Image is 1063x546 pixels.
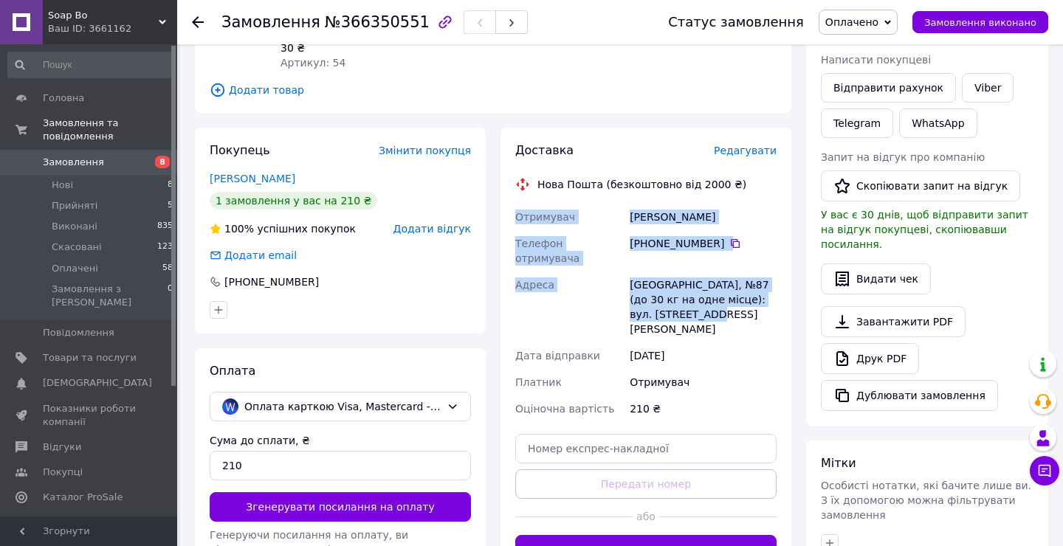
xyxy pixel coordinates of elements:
span: [DEMOGRAPHIC_DATA] [43,376,152,390]
span: 58 [162,262,173,275]
span: 5 [168,199,173,212]
button: Чат з покупцем [1030,456,1059,485]
a: [PERSON_NAME] [210,173,295,184]
span: 0 [168,283,173,309]
div: Додати email [223,248,298,263]
a: WhatsApp [899,108,977,138]
div: Повернутися назад [192,15,204,30]
span: Дата відправки [515,350,600,362]
span: Змінити покупця [379,145,471,156]
div: 1 замовлення у вас на 210 ₴ [210,192,377,210]
span: Покупці [43,466,83,479]
span: Товари та послуги [43,351,137,364]
div: [GEOGRAPHIC_DATA], №87 (до 30 кг на одне місце): вул. [STREET_ADDRESS][PERSON_NAME] [627,272,780,342]
span: Замовлення та повідомлення [43,117,177,143]
div: 210 ₴ [627,395,780,422]
span: Оціночна вартість [515,403,614,415]
input: Пошук [7,52,174,78]
span: Запит на відгук про компанію [821,151,985,163]
span: Замовлення [43,156,104,169]
div: [PERSON_NAME] [627,204,780,230]
div: Додати email [208,248,298,263]
span: Додати відгук [393,223,471,235]
span: Замовлення виконано [924,17,1036,28]
div: Статус замовлення [668,15,804,30]
button: Скопіювати запит на відгук [821,170,1020,201]
span: Особисті нотатки, які бачите лише ви. З їх допомогою можна фільтрувати замовлення [821,480,1031,521]
span: Відгуки [43,440,81,454]
span: Замовлення [221,13,320,31]
span: У вас є 30 днів, щоб відправити запит на відгук покупцеві, скопіювавши посилання. [821,209,1028,250]
span: Платник [515,376,562,388]
span: №366350551 [325,13,430,31]
span: 100% [224,223,254,235]
input: Номер експрес-накладної [515,434,777,463]
span: Мітки [821,456,856,470]
button: Відправити рахунок [821,73,956,103]
div: успішних покупок [210,221,356,236]
span: Написати покупцеві [821,54,931,66]
div: [DATE] [627,342,780,369]
span: Виконані [52,220,97,233]
a: Viber [962,73,1014,103]
label: Сума до сплати, ₴ [210,435,310,446]
div: Отримувач [627,369,780,395]
div: [PHONE_NUMBER] [630,236,777,251]
span: Оплачені [52,262,98,275]
span: Доставка [515,143,574,157]
a: Завантажити PDF [821,306,966,337]
div: [PHONE_NUMBER] [223,274,320,289]
button: Замовлення виконано [912,11,1048,33]
span: Отримувач [515,211,575,223]
span: Прийняті [52,199,97,212]
span: Оплата [210,364,255,378]
div: Нова Пошта (безкоштовно від 2000 ₴) [534,177,750,192]
span: або [633,509,658,524]
span: 835 [157,220,173,233]
span: Головна [43,91,84,105]
span: 8 [168,179,173,192]
span: Артикул: 54 [281,57,345,69]
span: Адреса [515,279,554,291]
span: Нові [52,179,73,192]
span: Показники роботи компанії [43,402,137,429]
span: 123 [157,241,173,254]
span: Редагувати [714,145,777,156]
span: 8 [155,156,170,168]
button: Дублювати замовлення [821,380,998,411]
span: Каталог ProSale [43,491,123,504]
span: Soap Bo [48,9,159,22]
span: Оплата карткою Visa, Mastercard - WayForPay [244,398,441,415]
span: Повідомлення [43,326,114,339]
span: Покупець [210,143,270,157]
div: Ваш ID: 3661162 [48,22,177,35]
button: Видати чек [821,263,931,294]
span: Додати товар [210,82,777,98]
span: Оплачено [825,16,878,28]
a: Telegram [821,108,893,138]
button: Згенерувати посилання на оплату [210,492,471,522]
a: Друк PDF [821,343,919,374]
span: Телефон отримувача [515,238,579,264]
span: Скасовані [52,241,102,254]
div: 30 ₴ [281,41,438,55]
span: Замовлення з [PERSON_NAME] [52,283,168,309]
